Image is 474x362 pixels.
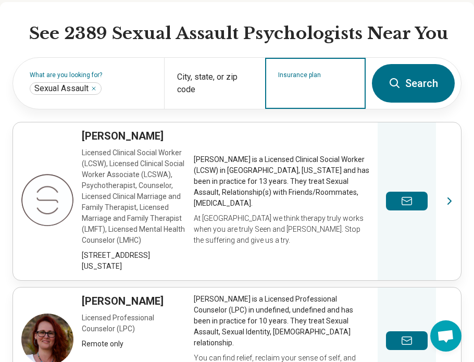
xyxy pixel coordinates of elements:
[30,72,152,78] label: What are you looking for?
[386,331,428,350] button: Send a message
[34,83,89,94] span: Sexual Assault
[30,82,102,95] div: Sexual Assault
[430,320,461,352] div: Open chat
[29,23,461,45] h2: See 2389 Sexual Assault Psychologists Near You
[372,64,455,103] button: Search
[386,192,428,210] button: Send a message
[91,85,97,92] button: Sexual Assault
